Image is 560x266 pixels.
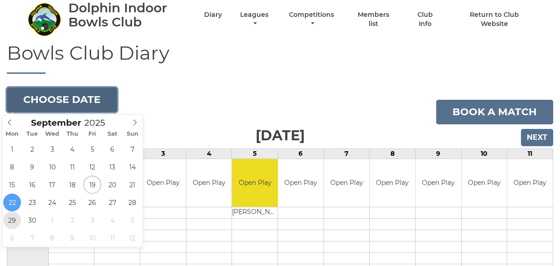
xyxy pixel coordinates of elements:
span: September 16, 2025 [23,176,41,194]
span: October 4, 2025 [103,211,121,229]
span: September 3, 2025 [43,140,61,158]
td: Open Play [186,159,232,207]
span: September 11, 2025 [63,158,81,176]
td: Open Play [324,159,370,207]
span: October 6, 2025 [3,229,21,247]
td: [PERSON_NAME] [232,207,278,218]
span: September 10, 2025 [43,158,61,176]
span: Mon [2,131,22,137]
input: Next [521,129,553,146]
td: 6 [278,149,324,159]
span: September 20, 2025 [103,176,121,194]
a: Club Info [411,10,440,28]
span: Sat [103,131,123,137]
span: September 8, 2025 [3,158,21,176]
td: 5 [232,149,278,159]
span: September 6, 2025 [103,140,121,158]
span: September 2, 2025 [23,140,41,158]
td: 4 [186,149,232,159]
span: October 9, 2025 [63,229,81,247]
button: Choose date [7,87,117,112]
td: 9 [415,149,461,159]
td: Open Play [370,159,415,207]
span: September 23, 2025 [23,194,41,211]
span: September 21, 2025 [123,176,141,194]
span: October 3, 2025 [83,211,101,229]
h1: Bowls Club Diary [7,42,553,74]
td: Open Play [462,159,507,207]
td: Open Play [416,159,461,207]
span: September 24, 2025 [43,194,61,211]
span: September 22, 2025 [3,194,21,211]
span: September 1, 2025 [3,140,21,158]
span: September 5, 2025 [83,140,101,158]
td: 10 [461,149,507,159]
span: September 14, 2025 [123,158,141,176]
span: September 12, 2025 [83,158,101,176]
span: October 8, 2025 [43,229,61,247]
td: 11 [507,149,553,159]
span: Tue [22,131,42,137]
span: October 1, 2025 [43,211,61,229]
td: Open Play [507,159,553,207]
span: September 15, 2025 [3,176,21,194]
span: September 7, 2025 [123,140,141,158]
span: September 28, 2025 [123,194,141,211]
a: Book a match [436,100,553,124]
a: Members list [352,10,394,28]
td: Open Play [278,159,324,207]
td: Open Play [232,159,278,207]
span: Scroll to increment [31,119,81,128]
span: Sun [123,131,143,137]
span: September 19, 2025 [83,176,101,194]
span: September 30, 2025 [23,211,41,229]
span: October 10, 2025 [83,229,101,247]
img: Dolphin Indoor Bowls Club [27,2,62,36]
span: Wed [42,131,62,137]
div: Dolphin Indoor Bowls Club [68,1,188,29]
span: October 5, 2025 [123,211,141,229]
span: September 17, 2025 [43,176,61,194]
span: September 27, 2025 [103,194,121,211]
td: 3 [140,149,186,159]
a: Return to Club Website [456,10,533,28]
span: October 12, 2025 [123,229,141,247]
span: September 25, 2025 [63,194,81,211]
span: September 4, 2025 [63,140,81,158]
td: 8 [370,149,416,159]
span: Fri [82,131,103,137]
span: September 29, 2025 [3,211,21,229]
a: Competitions [287,10,337,28]
td: 7 [324,149,370,159]
span: September 13, 2025 [103,158,121,176]
span: October 7, 2025 [23,229,41,247]
span: Thu [62,131,82,137]
span: October 11, 2025 [103,229,121,247]
span: September 26, 2025 [83,194,101,211]
a: Diary [204,10,222,19]
td: Open Play [140,159,186,207]
span: September 9, 2025 [23,158,41,176]
input: Scroll to increment [81,118,117,128]
a: Leagues [238,10,271,28]
span: September 18, 2025 [63,176,81,194]
span: October 2, 2025 [63,211,81,229]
